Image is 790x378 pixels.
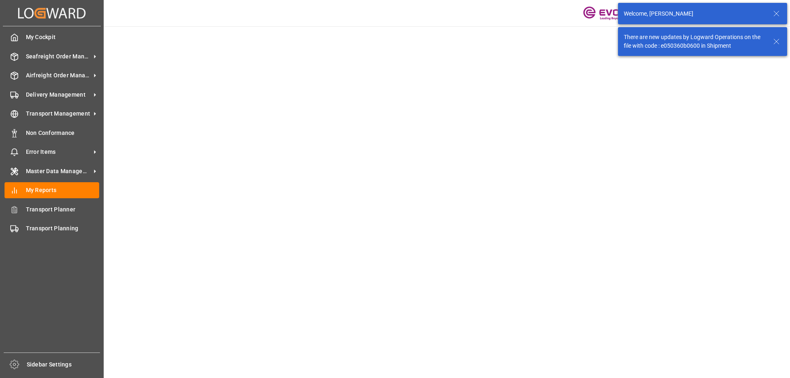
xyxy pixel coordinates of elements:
[26,186,100,195] span: My Reports
[26,224,100,233] span: Transport Planning
[583,6,637,21] img: Evonik-brand-mark-Deep-Purple-RGB.jpeg_1700498283.jpeg
[624,33,765,50] div: There are new updates by Logward Operations on the file with code : e050360b0600 in Shipment
[26,205,100,214] span: Transport Planner
[624,9,765,18] div: Welcome, [PERSON_NAME]
[26,33,100,42] span: My Cockpit
[26,71,91,80] span: Airfreight Order Management
[26,167,91,176] span: Master Data Management
[27,360,100,369] span: Sidebar Settings
[5,182,99,198] a: My Reports
[26,109,91,118] span: Transport Management
[26,148,91,156] span: Error Items
[5,125,99,141] a: Non Conformance
[5,29,99,45] a: My Cockpit
[26,129,100,137] span: Non Conformance
[5,201,99,217] a: Transport Planner
[26,52,91,61] span: Seafreight Order Management
[26,90,91,99] span: Delivery Management
[5,220,99,237] a: Transport Planning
